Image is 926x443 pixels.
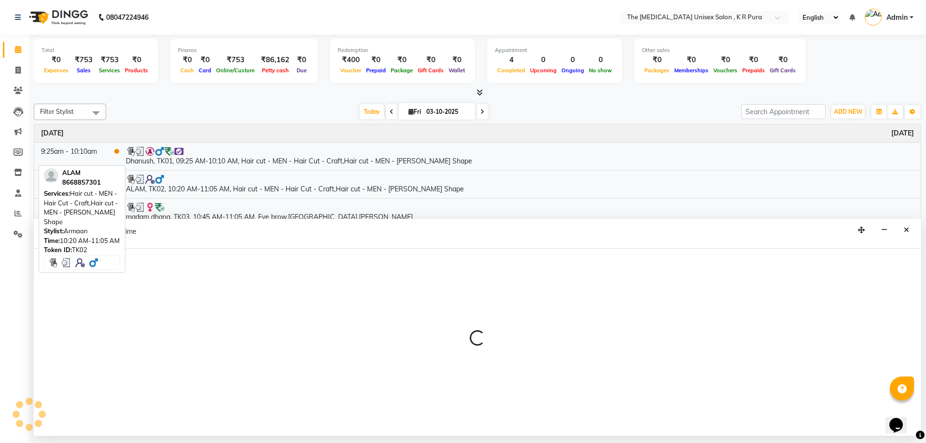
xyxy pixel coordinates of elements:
span: Products [123,67,150,74]
span: Voucher [338,67,364,74]
span: Admin [886,13,908,23]
iframe: chat widget [885,404,916,433]
span: Cash [178,67,196,74]
div: Finance [178,46,310,54]
span: Today [360,104,384,119]
div: 0 [586,54,614,66]
span: Token ID: [44,246,72,254]
button: ADD NEW [831,105,865,119]
td: 10:20am - 11:05am [34,170,108,198]
td: Dhanush, TK01, 09:25 AM-10:10 AM, Hair cut - MEN - Hair Cut - Craft,Hair cut - MEN - [PERSON_NAME... [119,142,921,170]
b: 08047224946 [106,4,149,31]
div: ₹86,162 [257,54,293,66]
div: ₹753 [71,54,96,66]
span: Gift Cards [767,67,798,74]
span: Due [294,67,309,74]
button: Close [899,223,913,238]
span: Ongoing [559,67,586,74]
a: October 3, 2025 [41,128,64,138]
span: Fri [406,108,423,115]
span: Stylist: [44,227,64,235]
div: ₹0 [672,54,711,66]
span: No show [586,67,614,74]
a: October 3, 2025 [891,128,914,138]
input: 2025-10-03 [423,105,472,119]
div: Appointment [495,46,614,54]
span: Memberships [672,67,711,74]
span: Petty cash [259,67,291,74]
td: ALAM, TK02, 10:20 AM-11:05 AM, Hair cut - MEN - Hair Cut - Craft,Hair cut - MEN - [PERSON_NAME] S... [119,170,921,198]
div: ₹0 [178,54,196,66]
div: 0 [528,54,559,66]
span: Card [196,67,214,74]
span: Upcoming [528,67,559,74]
div: 0 [559,54,586,66]
span: Prepaid [364,67,388,74]
div: ₹753 [214,54,257,66]
span: Package [388,67,415,74]
span: ALAM [62,169,81,176]
div: ₹0 [740,54,767,66]
div: ₹0 [364,54,388,66]
span: Wallet [446,67,467,74]
td: 10:45am - 11:05am [34,198,108,226]
img: Admin [865,9,882,26]
div: Redemption [338,46,467,54]
span: Services [96,67,123,74]
div: Total [41,46,150,54]
span: ADD NEW [834,108,862,115]
span: Prepaids [740,67,767,74]
th: October 3, 2025 [34,124,921,143]
div: ₹0 [446,54,467,66]
span: Completed [495,67,528,74]
span: Packages [642,67,672,74]
div: ₹0 [711,54,740,66]
div: ₹0 [388,54,415,66]
td: 9:25am - 10:10am [34,142,108,170]
div: TK02 [44,245,120,255]
div: 10:20 AM-11:05 AM [44,236,120,246]
div: 4 [495,54,528,66]
span: Sales [74,67,93,74]
img: profile [44,168,58,183]
div: ₹0 [293,54,310,66]
td: madam dhana, TK03, 10:45 AM-11:05 AM, Eye brow,[GEOGRAPHIC_DATA],[PERSON_NAME] [119,198,921,226]
div: ₹400 [338,54,364,66]
div: 8668857301 [62,178,101,188]
div: ₹0 [196,54,214,66]
img: logo [25,4,91,31]
span: Vouchers [711,67,740,74]
span: Hair cut - MEN - Hair Cut - Craft,Hair cut - MEN - [PERSON_NAME] Shape [44,189,118,226]
span: Filter Stylist [40,107,74,115]
div: ₹0 [123,54,150,66]
div: ₹0 [767,54,798,66]
span: Services: [44,189,70,197]
div: Armaan [44,227,120,236]
input: Search Appointment [741,104,826,119]
span: Online/Custom [214,67,257,74]
span: Time: [44,237,60,244]
div: ₹0 [415,54,446,66]
div: Other sales [642,46,798,54]
span: Expenses [41,67,71,74]
div: ₹753 [96,54,123,66]
div: ₹0 [642,54,672,66]
div: ₹0 [41,54,71,66]
span: Gift Cards [415,67,446,74]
